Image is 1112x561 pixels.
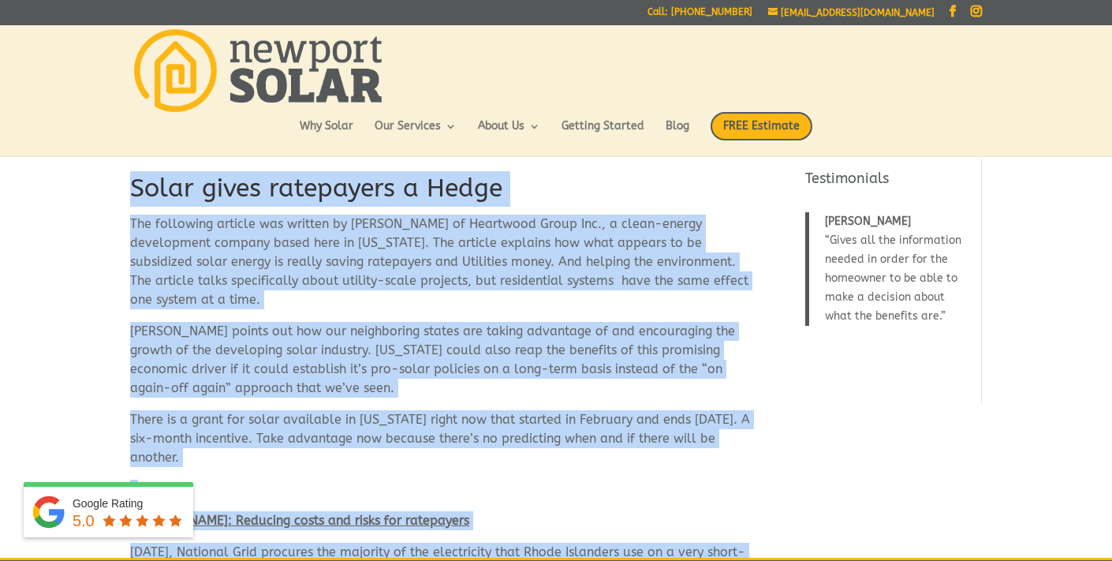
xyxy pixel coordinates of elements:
[711,112,812,140] span: FREE Estimate
[825,215,911,228] span: [PERSON_NAME]
[478,121,540,148] a: About Us
[300,121,353,148] a: Why Solar
[130,513,469,528] strong: [PERSON_NAME]: Reducing costs and risks for ratepayers
[130,215,757,322] p: The following article was written by [PERSON_NAME] of Heartwood Group Inc., a clean-energy develo...
[130,410,757,480] p: There is a grant for solar available in [US_STATE] right now that started in February and ends [D...
[130,322,757,410] p: [PERSON_NAME] points out how our neighboring states are taking advantage of and encouraging the g...
[768,7,935,18] a: [EMAIL_ADDRESS][DOMAIN_NAME]
[73,496,185,511] div: Google Rating
[375,121,457,148] a: Our Services
[666,121,689,148] a: Blog
[711,112,812,156] a: FREE Estimate
[73,512,95,529] span: 5.0
[805,169,972,196] h4: Testimonials
[134,29,382,112] img: Newport Solar | Solar Energy Optimized.
[130,171,757,215] h1: Solar gives ratepayers a Hedge
[562,121,644,148] a: Getting Started
[805,212,972,326] blockquote: Gives all the information needed in order for the homeowner to be able to make a decision about w...
[647,7,752,24] a: Call: [PHONE_NUMBER]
